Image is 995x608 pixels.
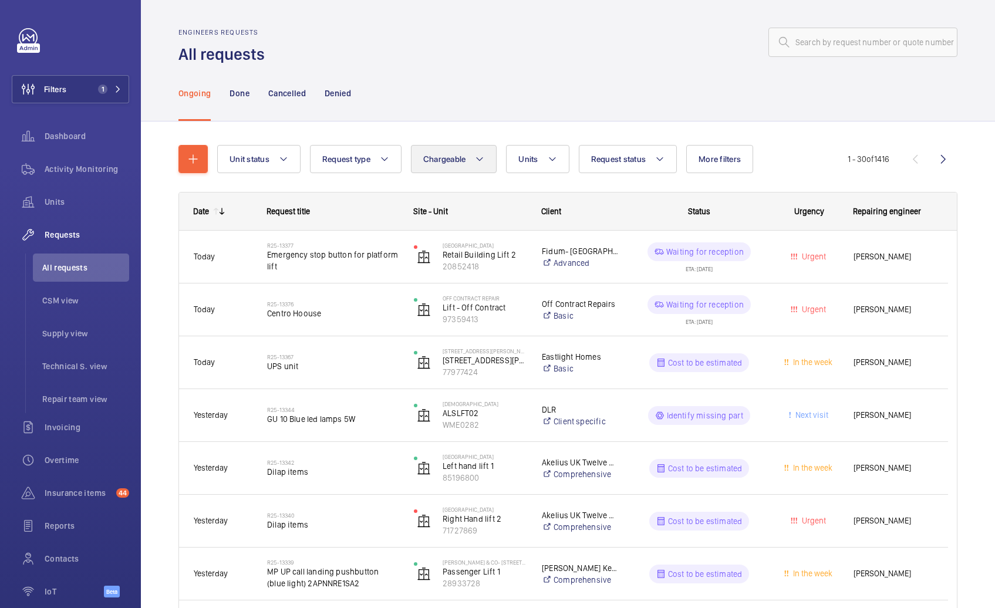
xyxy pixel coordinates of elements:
p: Retail Building Lift 2 [443,249,527,261]
span: Next visit [793,410,828,420]
span: GU 10 Blue led lamps 5W [267,413,399,425]
p: Waiting for reception [666,299,744,310]
p: 77977424 [443,366,527,378]
span: [PERSON_NAME] [854,408,933,422]
span: More filters [699,154,741,164]
a: Advanced [542,257,618,269]
span: Invoicing [45,421,129,433]
div: Date [193,207,209,216]
p: Cost to be estimated [668,357,743,369]
span: [PERSON_NAME] [854,514,933,528]
button: Request type [310,145,402,173]
h1: All requests [178,43,272,65]
span: Request title [267,207,310,216]
img: elevator.svg [417,408,431,423]
span: Emergency stop button for platform lift [267,249,399,272]
h2: R25-13367 [267,353,399,360]
button: Filters1 [12,75,129,103]
p: Left hand lift 1 [443,460,527,472]
p: [DEMOGRAPHIC_DATA] [443,400,527,407]
p: Lift - Off Contract [443,302,527,313]
span: Insurance items [45,487,112,499]
p: [PERSON_NAME] Kensington Limited- [STREET_ADDRESS] [542,562,618,574]
p: Cancelled [268,87,306,99]
span: CSM view [42,295,129,306]
h2: R25-13344 [267,406,399,413]
div: Press SPACE to select this row. [179,336,948,389]
span: 44 [116,488,129,498]
a: Comprehensive [542,574,618,586]
span: Urgent [800,252,826,261]
div: ETA: [DATE] [686,261,713,272]
span: Request type [322,154,370,164]
span: Today [194,305,215,314]
p: 85196800 [443,472,527,484]
p: Ongoing [178,87,211,99]
span: Site - Unit [413,207,448,216]
h2: R25-13377 [267,242,399,249]
span: Activity Monitoring [45,163,129,175]
span: Units [518,154,538,164]
span: Centro Hoouse [267,308,399,319]
p: Off Contract Repairs [542,298,618,310]
span: [PERSON_NAME] [854,461,933,475]
span: Dilap items [267,466,399,478]
p: DLR [542,404,618,416]
img: elevator.svg [417,514,431,528]
img: elevator.svg [417,250,431,264]
p: Right Hand lift 2 [443,513,527,525]
h2: R25-13339 [267,559,399,566]
h2: R25-13342 [267,459,399,466]
span: Dashboard [45,130,129,142]
a: Comprehensive [542,468,618,480]
span: In the week [791,569,832,578]
a: Basic [542,310,618,322]
p: Cost to be estimated [668,462,743,474]
span: In the week [791,463,832,472]
a: Comprehensive [542,521,618,533]
span: Status [688,207,710,216]
button: Chargeable [411,145,497,173]
a: Basic [542,363,618,374]
span: Filters [44,83,66,95]
span: Dilap items [267,519,399,531]
a: Client specific [542,416,618,427]
span: Unit status [230,154,269,164]
h2: R25-13376 [267,300,399,308]
span: Urgent [800,305,826,314]
p: [GEOGRAPHIC_DATA] [443,242,527,249]
span: In the week [791,357,832,367]
span: Yesterday [194,463,228,472]
p: 97359413 [443,313,527,325]
p: 71727869 [443,525,527,536]
p: 20852418 [443,261,527,272]
p: Done [230,87,249,99]
span: Contacts [45,553,129,565]
span: [PERSON_NAME] [854,303,933,316]
span: 1 [98,85,107,94]
button: More filters [686,145,753,173]
span: All requests [42,262,129,273]
p: Denied [325,87,351,99]
span: Repairing engineer [853,207,921,216]
button: Request status [579,145,677,173]
span: Yesterday [194,410,228,420]
p: Fidum- [GEOGRAPHIC_DATA] [542,245,618,257]
span: IoT [45,586,104,597]
span: [PERSON_NAME] [854,250,933,264]
span: Supply view [42,327,129,339]
button: Unit status [217,145,301,173]
p: WME0282 [443,419,527,431]
p: Akelius UK Twelve Ltd [542,457,618,468]
span: Yesterday [194,516,228,525]
span: Yesterday [194,569,228,578]
span: UPS unit [267,360,399,372]
img: elevator.svg [417,461,431,475]
h2: Engineers requests [178,28,272,36]
span: Overtime [45,454,129,466]
img: elevator.svg [417,356,431,370]
span: Urgent [800,516,826,525]
p: [GEOGRAPHIC_DATA] [443,453,527,460]
span: of [866,154,874,164]
span: Client [541,207,561,216]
